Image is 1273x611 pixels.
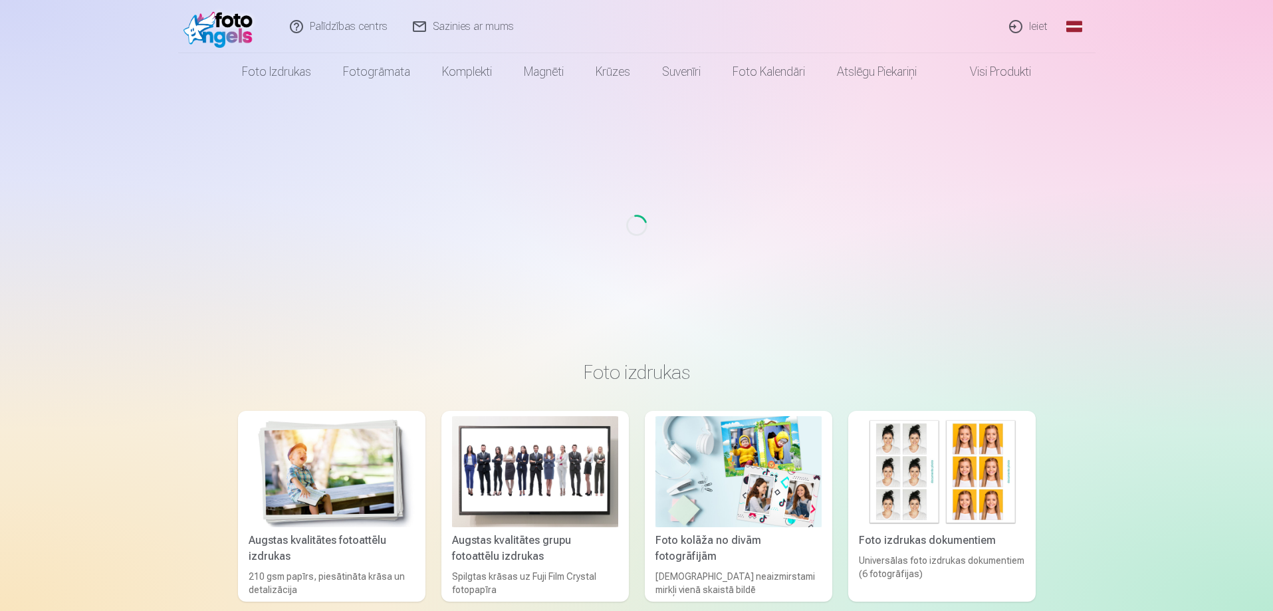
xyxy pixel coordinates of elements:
h3: Foto izdrukas [249,360,1025,384]
a: Visi produkti [933,53,1047,90]
img: /fa1 [183,5,260,48]
div: Foto izdrukas dokumentiem [854,533,1030,549]
a: Augstas kvalitātes fotoattēlu izdrukasAugstas kvalitātes fotoattēlu izdrukas210 gsm papīrs, piesā... [238,411,425,602]
img: Augstas kvalitātes fotoattēlu izdrukas [249,416,415,527]
a: Suvenīri [646,53,717,90]
a: Magnēti [508,53,580,90]
a: Krūzes [580,53,646,90]
a: Fotogrāmata [327,53,426,90]
a: Foto izdrukas dokumentiemFoto izdrukas dokumentiemUniversālas foto izdrukas dokumentiem (6 fotogr... [848,411,1036,602]
div: Augstas kvalitātes fotoattēlu izdrukas [243,533,420,564]
div: 210 gsm papīrs, piesātināta krāsa un detalizācija [243,570,420,596]
img: Augstas kvalitātes grupu fotoattēlu izdrukas [452,416,618,527]
img: Foto kolāža no divām fotogrāfijām [655,416,822,527]
div: Foto kolāža no divām fotogrāfijām [650,533,827,564]
div: Universālas foto izdrukas dokumentiem (6 fotogrāfijas) [854,554,1030,596]
img: Foto izdrukas dokumentiem [859,416,1025,527]
div: Spilgtas krāsas uz Fuji Film Crystal fotopapīra [447,570,624,596]
a: Foto izdrukas [226,53,327,90]
div: [DEMOGRAPHIC_DATA] neaizmirstami mirkļi vienā skaistā bildē [650,570,827,596]
a: Augstas kvalitātes grupu fotoattēlu izdrukasAugstas kvalitātes grupu fotoattēlu izdrukasSpilgtas ... [441,411,629,602]
a: Foto kolāža no divām fotogrāfijāmFoto kolāža no divām fotogrāfijām[DEMOGRAPHIC_DATA] neaizmirstam... [645,411,832,602]
a: Komplekti [426,53,508,90]
div: Augstas kvalitātes grupu fotoattēlu izdrukas [447,533,624,564]
a: Foto kalendāri [717,53,821,90]
a: Atslēgu piekariņi [821,53,933,90]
